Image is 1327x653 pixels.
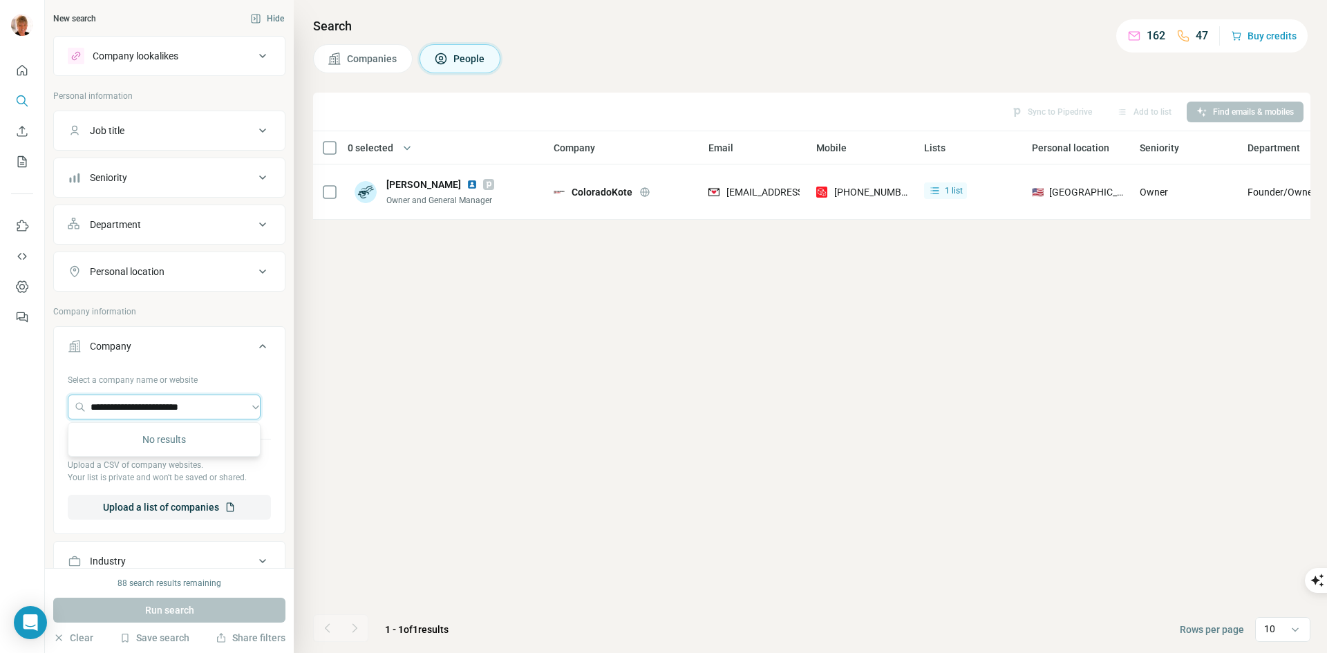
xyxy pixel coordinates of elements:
button: Company [54,330,285,368]
span: Lists [924,141,945,155]
img: Logo of ColoradoKote [554,187,565,198]
span: ColoradoKote [572,185,632,199]
div: Department [90,218,141,231]
span: People [453,52,486,66]
span: [EMAIL_ADDRESS][DOMAIN_NAME] [726,187,880,198]
p: 47 [1196,28,1208,44]
div: Company [90,339,131,353]
p: 10 [1264,622,1275,636]
img: provider findymail logo [708,185,719,199]
span: 0 selected [348,141,393,155]
span: [PHONE_NUMBER] [834,187,916,198]
button: Buy credits [1231,26,1297,46]
button: Enrich CSV [11,119,33,144]
p: Your list is private and won't be saved or shared. [68,471,271,484]
span: Email [708,141,733,155]
img: provider prospeo logo [816,185,827,199]
span: Owner and General Manager [386,196,492,205]
button: Search [11,88,33,113]
button: Use Surfe API [11,244,33,269]
span: Companies [347,52,398,66]
span: Rows per page [1180,623,1244,636]
div: 88 search results remaining [117,577,221,589]
div: Seniority [90,171,127,184]
span: [PERSON_NAME] [386,178,461,191]
h4: Search [313,17,1310,36]
img: Avatar [11,14,33,36]
span: Personal location [1032,141,1109,155]
button: Industry [54,545,285,578]
span: Company [554,141,595,155]
div: Company lookalikes [93,49,178,63]
span: Owner [1140,187,1168,198]
button: Quick start [11,58,33,83]
button: Department [54,208,285,241]
button: Personal location [54,255,285,288]
span: results [385,624,449,635]
div: Job title [90,124,124,138]
span: 🇺🇸 [1032,185,1044,199]
div: Open Intercom Messenger [14,606,47,639]
p: Company information [53,305,285,318]
button: Seniority [54,161,285,194]
button: Use Surfe on LinkedIn [11,214,33,238]
button: Upload a list of companies [68,495,271,520]
div: Industry [90,554,126,568]
span: Mobile [816,141,847,155]
span: 1 - 1 [385,624,404,635]
div: Select a company name or website [68,368,271,386]
button: Save search [120,631,189,645]
img: Avatar [355,181,377,203]
p: Personal information [53,90,285,102]
span: of [404,624,413,635]
button: My lists [11,149,33,174]
div: No results [71,426,257,453]
div: New search [53,12,96,25]
p: 162 [1147,28,1165,44]
button: Clear [53,631,93,645]
button: Feedback [11,305,33,330]
span: [GEOGRAPHIC_DATA] [1049,185,1123,199]
button: Company lookalikes [54,39,285,73]
span: 1 [413,624,418,635]
button: Dashboard [11,274,33,299]
button: Hide [241,8,294,29]
span: 1 list [945,184,963,197]
div: Personal location [90,265,164,278]
button: Job title [54,114,285,147]
img: LinkedIn logo [467,179,478,190]
span: Seniority [1140,141,1179,155]
span: Department [1248,141,1300,155]
p: Upload a CSV of company websites. [68,459,271,471]
button: Share filters [216,631,285,645]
